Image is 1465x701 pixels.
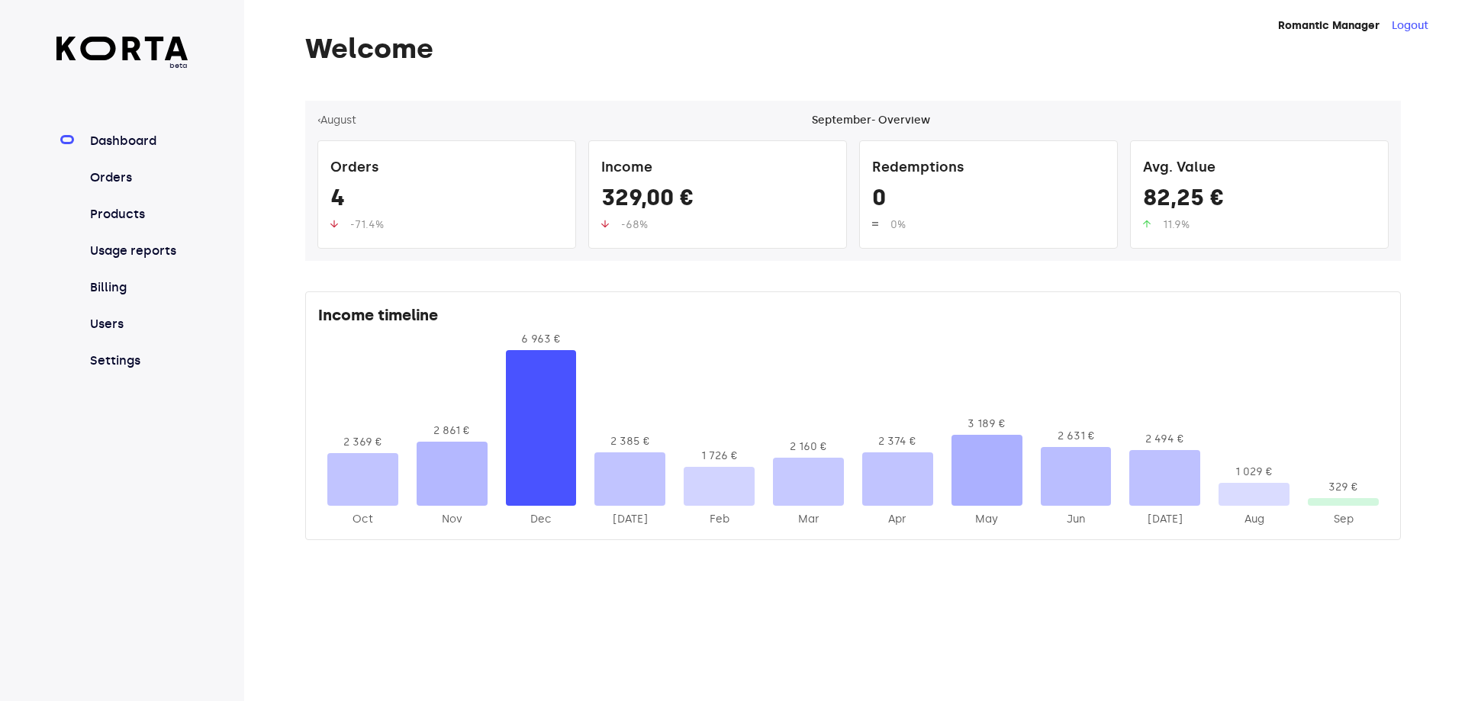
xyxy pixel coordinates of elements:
[417,423,488,439] div: 2 861 €
[87,278,188,297] a: Billing
[506,512,577,527] div: 2024-Dec
[594,512,665,527] div: 2025-Jan
[621,218,648,231] span: -68%
[951,416,1022,432] div: 3 189 €
[1129,432,1200,447] div: 2 494 €
[56,37,188,71] a: beta
[773,512,844,527] div: 2025-Mar
[684,449,755,464] div: 1 726 €
[317,113,356,128] button: ‹August
[327,435,398,450] div: 2 369 €
[1219,465,1290,480] div: 1 029 €
[1143,153,1376,184] div: Avg. Value
[601,184,834,217] div: 329,00 €
[1041,512,1112,527] div: 2025-Jun
[350,218,384,231] span: -71.4%
[872,220,878,228] img: up
[1278,19,1380,32] strong: Romantic Manager
[1308,480,1379,495] div: 329 €
[56,37,188,60] img: Korta
[812,113,930,128] div: September - Overview
[56,60,188,71] span: beta
[506,332,577,347] div: 6 963 €
[305,34,1401,64] h1: Welcome
[890,218,906,231] span: 0%
[318,304,1388,332] div: Income timeline
[1041,429,1112,444] div: 2 631 €
[773,439,844,455] div: 2 160 €
[1308,512,1379,527] div: 2025-Sep
[327,512,398,527] div: 2024-Oct
[601,153,834,184] div: Income
[1129,512,1200,527] div: 2025-Jul
[330,220,338,228] img: up
[872,153,1105,184] div: Redemptions
[862,434,933,449] div: 2 374 €
[872,184,1105,217] div: 0
[87,169,188,187] a: Orders
[87,352,188,370] a: Settings
[594,434,665,449] div: 2 385 €
[1143,220,1151,228] img: up
[1219,512,1290,527] div: 2025-Aug
[601,220,609,228] img: up
[330,184,563,217] div: 4
[87,315,188,333] a: Users
[1392,18,1428,34] button: Logout
[87,132,188,150] a: Dashboard
[1143,184,1376,217] div: 82,25 €
[951,512,1022,527] div: 2025-May
[862,512,933,527] div: 2025-Apr
[87,205,188,223] a: Products
[417,512,488,527] div: 2024-Nov
[684,512,755,527] div: 2025-Feb
[87,242,188,260] a: Usage reports
[1163,218,1190,231] span: 11.9%
[330,153,563,184] div: Orders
